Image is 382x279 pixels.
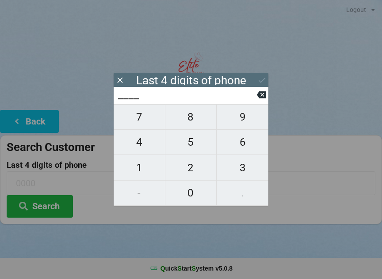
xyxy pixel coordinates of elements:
button: 3 [217,155,268,180]
button: 6 [217,130,268,155]
span: 2 [165,158,217,177]
button: 4 [114,130,165,155]
button: 7 [114,104,165,130]
span: 8 [165,108,217,126]
span: 9 [217,108,268,126]
button: 8 [165,104,217,130]
span: 4 [114,133,165,151]
span: 5 [165,133,217,151]
button: 5 [165,130,217,155]
button: 1 [114,155,165,180]
span: 3 [217,158,268,177]
button: 2 [165,155,217,180]
button: 9 [217,104,268,130]
span: 7 [114,108,165,126]
div: Last 4 digits of phone [136,76,246,85]
span: 0 [165,184,217,202]
button: 0 [165,181,217,206]
span: 1 [114,158,165,177]
span: 6 [217,133,268,151]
